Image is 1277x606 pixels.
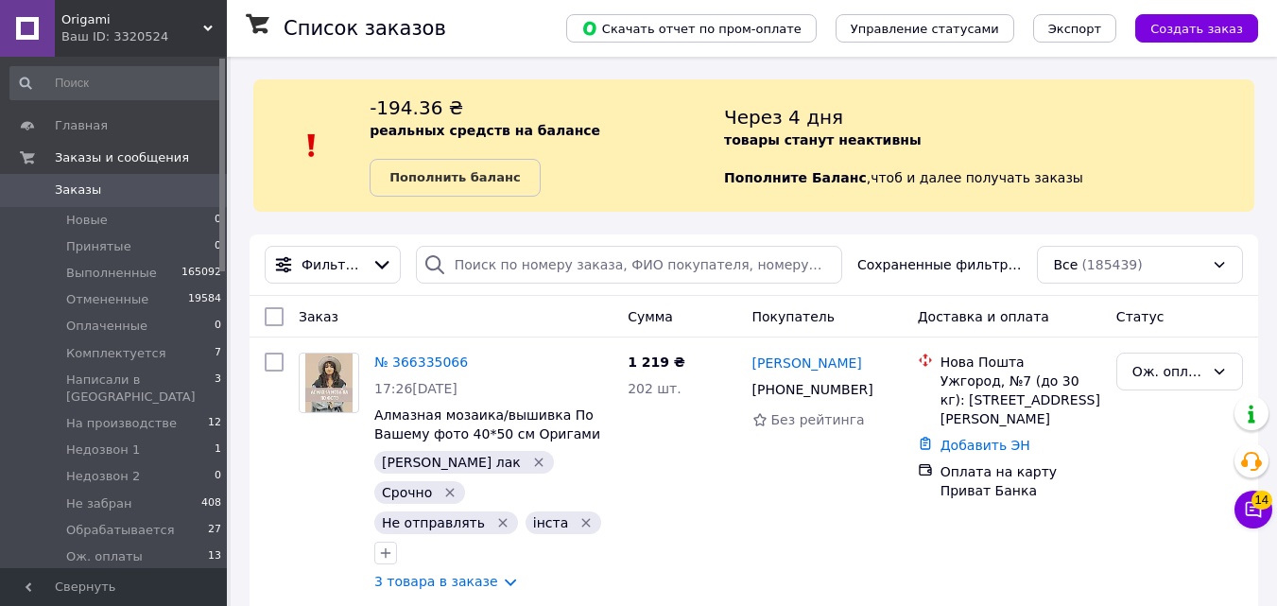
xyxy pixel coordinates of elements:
span: 1 219 ₴ [628,355,685,370]
span: Заказ [299,309,338,324]
span: 408 [201,495,221,512]
span: Заказы [55,182,101,199]
button: Создать заказ [1135,14,1258,43]
span: Написали в [GEOGRAPHIC_DATA] [66,372,215,406]
span: Не забран [66,495,132,512]
span: Отмененные [66,291,148,308]
span: -194.36 ₴ [370,96,463,119]
span: Главная [55,117,108,134]
span: Через 4 дня [724,106,843,129]
span: Сохраненные фильтры: [857,255,1023,274]
div: Оплата на карту Приват Банка [940,462,1101,500]
span: Срочно [382,485,432,500]
div: Ужгород, №7 (до 30 кг): [STREET_ADDRESS][PERSON_NAME] [940,372,1101,428]
span: Ож. оплаты [66,548,143,565]
span: інста [533,515,568,530]
span: На производстве [66,415,177,432]
svg: Удалить метку [442,485,457,500]
span: 1 [215,442,221,459]
span: 17:26[DATE] [374,381,457,396]
span: 12 [208,415,221,432]
span: 0 [215,212,221,229]
input: Поиск по номеру заказа, ФИО покупателя, номеру телефона, Email, номеру накладной [416,246,842,284]
span: Покупатель [752,309,836,324]
a: Добавить ЭН [940,438,1030,453]
b: реальных средств на балансе [370,123,600,138]
a: Пополнить баланс [370,159,540,197]
div: Ваш ID: 3320524 [61,28,227,45]
div: Ож. оплаты [1132,361,1204,382]
span: 3 [215,372,221,406]
span: 0 [215,238,221,255]
span: Комплектуется [66,345,165,362]
span: [PERSON_NAME] лак [382,455,521,470]
span: Заказы и сообщения [55,149,189,166]
a: Создать заказ [1116,20,1258,35]
span: 19584 [188,291,221,308]
span: Не отправлять [382,515,485,530]
b: Пополнить баланс [389,170,520,184]
span: Экспорт [1048,22,1101,36]
span: Фильтры [302,255,364,274]
div: , чтоб и далее получать заказы [724,95,1254,197]
a: Фото товару [299,353,359,413]
a: Алмазная мозаика/вышивка По Вашему фото 40*50 см Оригами OD exclusive obsolete [374,407,600,460]
a: [PERSON_NAME] [752,354,862,372]
span: Без рейтинга [771,412,865,427]
a: 3 товара в заказе [374,574,498,589]
span: Статус [1116,309,1165,324]
h1: Список заказов [284,17,446,40]
div: Нова Пошта [940,353,1101,372]
span: Доставка и оплата [918,309,1049,324]
span: Недозвон 2 [66,468,140,485]
span: Сумма [628,309,673,324]
span: 14 [1251,491,1272,510]
span: 0 [215,468,221,485]
button: Экспорт [1033,14,1116,43]
span: 165092 [181,265,221,282]
b: товары станут неактивны [724,132,921,147]
button: Скачать отчет по пром-оплате [566,14,817,43]
span: 13 [208,548,221,565]
img: :exclamation: [298,131,326,160]
button: Управление статусами [836,14,1014,43]
span: (185439) [1081,257,1142,272]
span: Скачать отчет по пром-оплате [581,20,802,37]
img: Фото товару [305,354,353,412]
a: № 366335066 [374,355,468,370]
span: Выполненные [66,265,157,282]
span: Все [1053,255,1078,274]
span: Origami [61,11,203,28]
button: Чат с покупателем14 [1234,491,1272,528]
span: 0 [215,318,221,335]
span: Недозвон 1 [66,442,140,459]
span: Принятые [66,238,131,255]
svg: Удалить метку [578,515,594,530]
span: Создать заказ [1150,22,1243,36]
span: Управление статусами [851,22,999,36]
input: Поиск [9,66,223,100]
span: 202 шт. [628,381,682,396]
span: Новые [66,212,108,229]
span: Обрабатывается [66,522,174,539]
svg: Удалить метку [495,515,510,530]
span: 27 [208,522,221,539]
b: Пополните Баланс [724,170,867,185]
span: Оплаченные [66,318,147,335]
span: 7 [215,345,221,362]
svg: Удалить метку [531,455,546,470]
span: [PHONE_NUMBER] [752,382,873,397]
